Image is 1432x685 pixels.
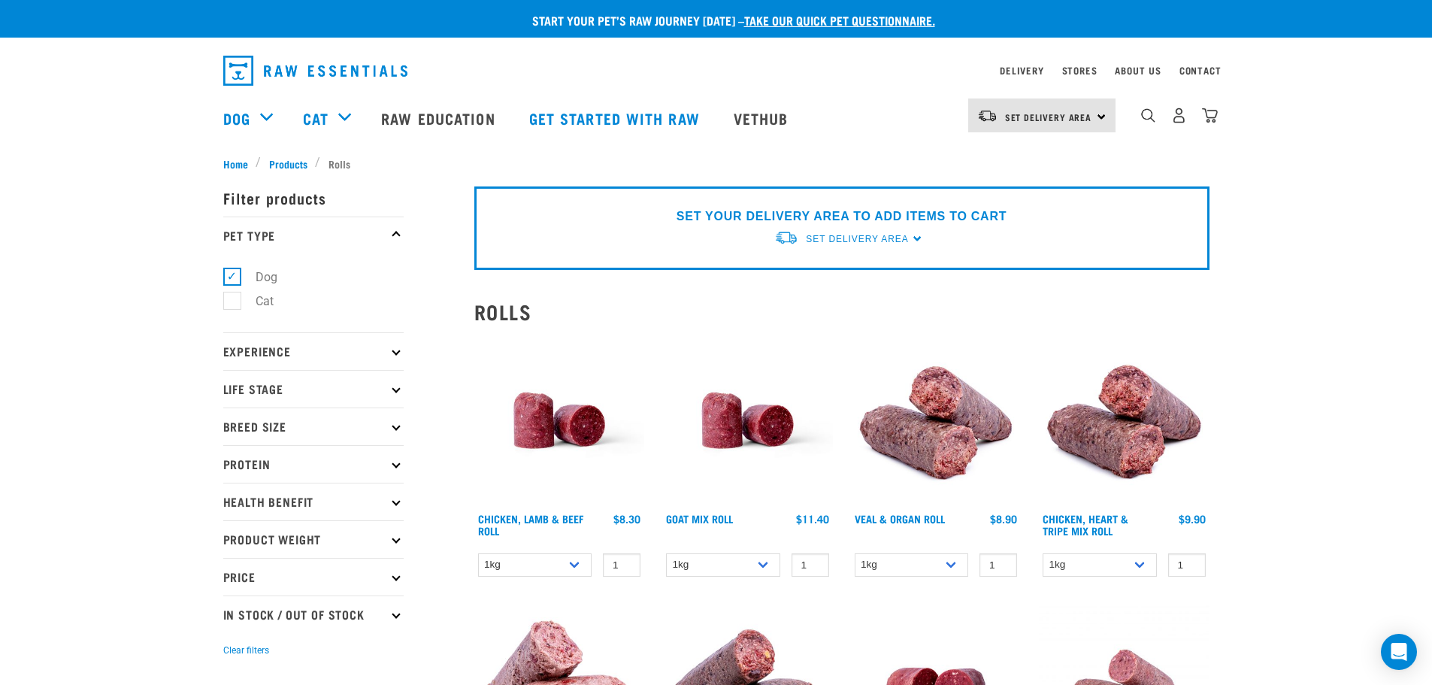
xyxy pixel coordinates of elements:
img: van-moving.png [977,109,998,123]
h2: Rolls [474,300,1209,323]
img: home-icon-1@2x.png [1141,108,1155,123]
img: Raw Essentials Chicken Lamb Beef Bulk Minced Raw Dog Food Roll Unwrapped [474,335,645,506]
img: user.png [1171,108,1187,123]
a: Vethub [719,88,807,148]
p: Price [223,558,404,596]
img: van-moving.png [774,230,798,246]
div: $9.90 [1179,513,1206,525]
span: Products [269,156,307,171]
img: home-icon@2x.png [1202,108,1218,123]
a: Stores [1062,68,1097,73]
a: Raw Education [366,88,513,148]
p: Pet Type [223,217,404,254]
nav: breadcrumbs [223,156,1209,171]
p: Protein [223,445,404,483]
a: About Us [1115,68,1161,73]
a: Delivery [1000,68,1043,73]
a: take our quick pet questionnaire. [744,17,935,23]
input: 1 [603,553,640,577]
p: In Stock / Out Of Stock [223,596,404,633]
nav: dropdown navigation [211,50,1222,92]
div: Open Intercom Messenger [1381,634,1417,670]
div: $8.30 [613,513,640,525]
div: $8.90 [990,513,1017,525]
span: Set Delivery Area [1005,114,1092,120]
span: Set Delivery Area [806,234,908,244]
a: Get started with Raw [514,88,719,148]
img: Raw Essentials Chicken Lamb Beef Bulk Minced Raw Dog Food Roll Unwrapped [662,335,833,506]
a: Dog [223,107,250,129]
span: Home [223,156,248,171]
a: Chicken, Lamb & Beef Roll [478,516,583,533]
input: 1 [792,553,829,577]
p: Experience [223,332,404,370]
img: Veal Organ Mix Roll 01 [851,335,1022,506]
a: Cat [303,107,328,129]
label: Cat [232,292,280,311]
input: 1 [1168,553,1206,577]
a: Home [223,156,256,171]
p: Life Stage [223,370,404,408]
button: Clear filters [223,644,269,657]
p: Product Weight [223,520,404,558]
a: Chicken, Heart & Tripe Mix Roll [1043,516,1128,533]
input: 1 [979,553,1017,577]
label: Dog [232,268,283,286]
a: Goat Mix Roll [666,516,733,521]
img: Chicken Heart Tripe Roll 01 [1039,335,1209,506]
p: SET YOUR DELIVERY AREA TO ADD ITEMS TO CART [677,208,1007,226]
div: $11.40 [796,513,829,525]
p: Health Benefit [223,483,404,520]
a: Contact [1179,68,1222,73]
a: Veal & Organ Roll [855,516,945,521]
img: Raw Essentials Logo [223,56,407,86]
a: Products [261,156,315,171]
p: Breed Size [223,408,404,445]
p: Filter products [223,179,404,217]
